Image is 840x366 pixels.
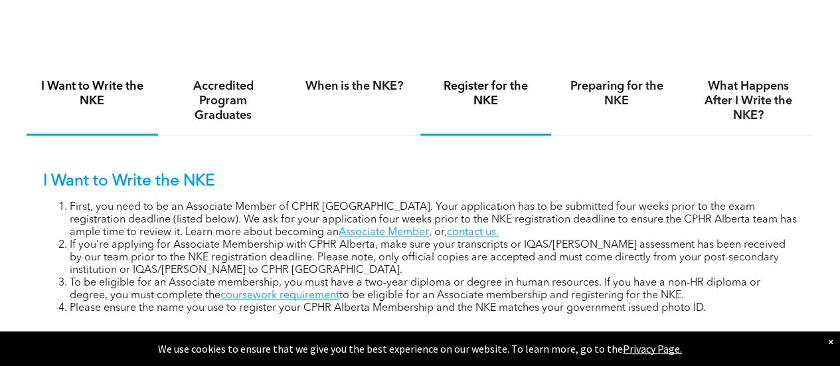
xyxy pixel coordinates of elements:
[695,79,802,123] h4: What Happens After I Write the NKE?
[301,79,408,94] h4: When is the NKE?
[70,201,797,239] li: First, you need to be an Associate Member of CPHR [GEOGRAPHIC_DATA]. Your application has to be s...
[220,290,339,301] a: coursework requirement
[39,79,146,108] h4: I Want to Write the NKE
[70,277,797,302] li: To be eligible for an Associate membership, you must have a two-year diploma or degree in human r...
[70,239,797,277] li: If you’re applying for Associate Membership with CPHR Alberta, make sure your transcripts or IQAS...
[432,79,540,108] h4: Register for the NKE
[170,79,278,123] h4: Accredited Program Graduates
[43,172,797,191] p: I Want to Write the NKE
[339,227,429,238] a: Associate Member
[70,302,797,315] li: Please ensure the name you use to register your CPHR Alberta Membership and the NKE matches your ...
[828,335,833,348] div: Dismiss notification
[563,79,671,108] h4: Preparing for the NKE
[623,342,682,355] a: Privacy Page.
[447,227,499,238] a: contact us.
